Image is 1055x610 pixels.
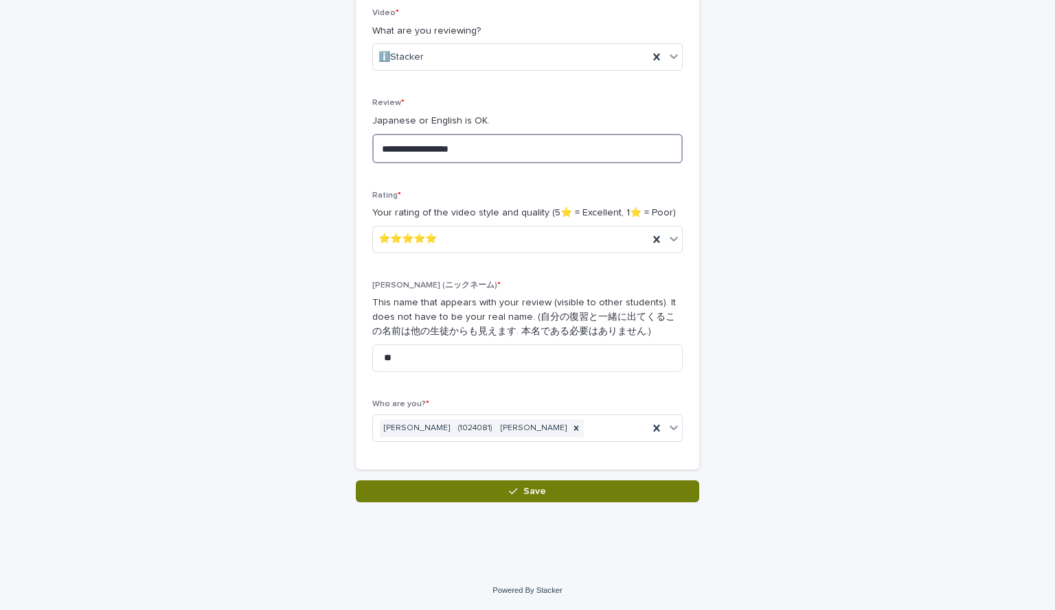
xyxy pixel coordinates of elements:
[372,9,399,17] span: Video
[378,232,437,246] span: ⭐️⭐️⭐️⭐️⭐️
[372,24,683,38] p: What are you reviewing?
[372,296,683,338] p: This name that appears with your review (visible to other students). It does not have to be your ...
[372,206,683,220] p: Your rating of the video style and quality (5⭐️ = Excellent, 1⭐️ = Poor)
[372,191,401,200] span: Rating
[372,114,683,128] p: Japanese or English is OK.
[372,281,501,290] span: [PERSON_NAME] (ニックネーム)
[523,486,546,496] span: Save
[380,419,569,438] div: [PERSON_NAME] (1024081) [PERSON_NAME]
[356,480,699,502] button: Save
[492,586,562,594] a: Powered By Stacker
[378,50,424,64] span: ℹ️Stacker
[372,400,429,408] span: Who are you?
[372,99,405,107] span: Review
